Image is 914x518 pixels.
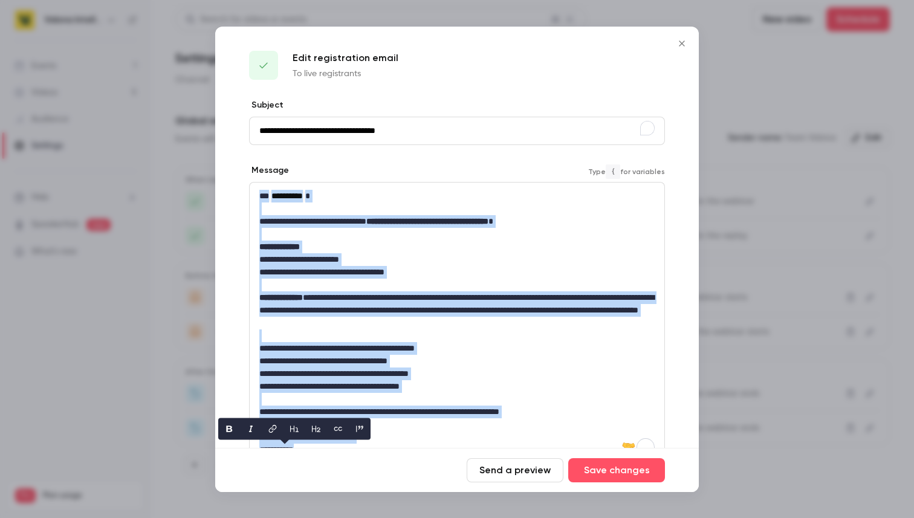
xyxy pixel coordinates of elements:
button: bold [219,419,239,438]
button: link [263,419,282,438]
label: Message [249,164,289,176]
button: Send a preview [467,458,563,482]
div: editor [250,117,664,144]
button: italic [241,419,261,438]
button: Close [670,31,694,56]
p: Edit registration email [293,51,398,65]
button: blockquote [350,419,369,438]
div: To enrich screen reader interactions, please activate Accessibility in Grammarly extension settings [250,183,664,464]
p: To live registrants [293,68,398,80]
code: { [606,164,620,179]
button: Save changes [568,458,665,482]
label: Subject [249,99,284,111]
div: To enrich screen reader interactions, please activate Accessibility in Grammarly extension settings [250,117,664,144]
span: Type for variables [588,164,665,179]
div: editor [250,183,664,464]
